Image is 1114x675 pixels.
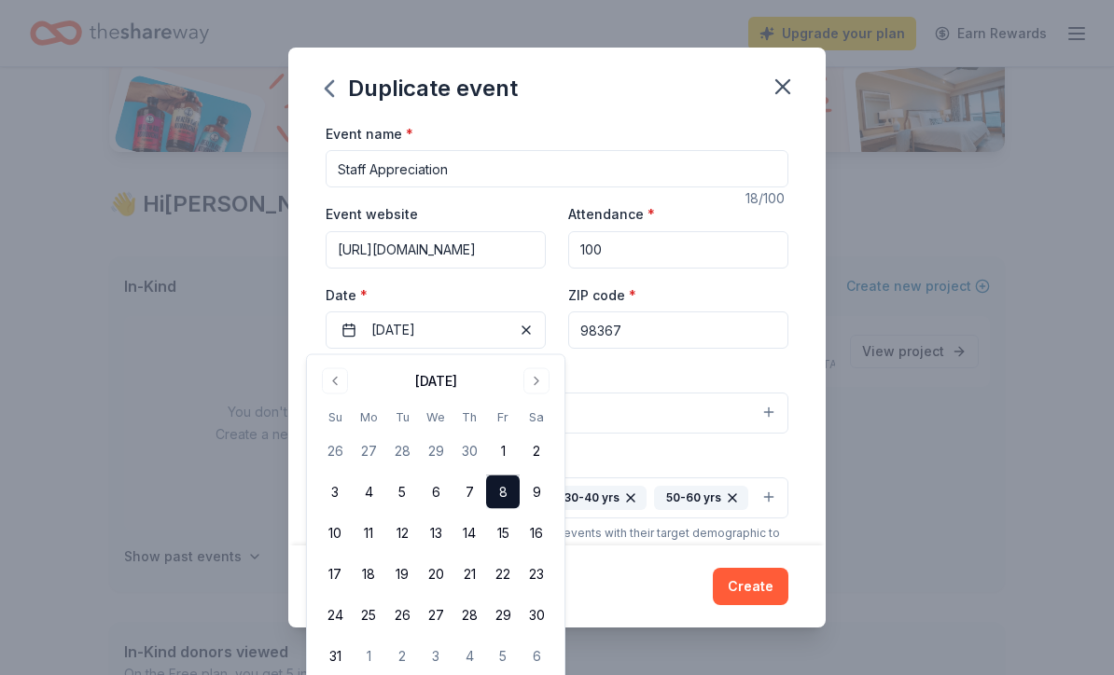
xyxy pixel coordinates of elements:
[520,599,553,632] button: 30
[520,475,553,509] button: 9
[486,475,520,509] button: 8
[352,599,385,632] button: 25
[318,407,352,427] th: Sunday
[486,558,520,591] button: 22
[453,640,486,673] button: 4
[486,517,520,550] button: 15
[419,599,453,632] button: 27
[352,434,385,468] button: 27
[523,368,550,394] button: Go to next month
[453,599,486,632] button: 28
[453,434,486,468] button: 30
[419,434,453,468] button: 29
[385,475,419,509] button: 5
[352,517,385,550] button: 11
[486,407,520,427] th: Friday
[385,517,419,550] button: 12
[326,205,418,224] label: Event website
[520,434,553,468] button: 2
[326,74,518,103] div: Duplicate event
[419,475,453,509] button: 6
[486,640,520,673] button: 5
[486,434,520,468] button: 1
[352,475,385,509] button: 4
[568,205,655,224] label: Attendance
[318,558,352,591] button: 17
[385,599,419,632] button: 26
[352,640,385,673] button: 1
[520,558,553,591] button: 23
[318,640,352,673] button: 31
[713,568,788,605] button: Create
[419,558,453,591] button: 20
[318,517,352,550] button: 10
[486,599,520,632] button: 29
[745,187,788,210] div: 18 /100
[385,558,419,591] button: 19
[453,558,486,591] button: 21
[520,640,553,673] button: 6
[385,640,419,673] button: 2
[322,368,348,394] button: Go to previous month
[419,517,453,550] button: 13
[326,286,546,305] label: Date
[318,475,352,509] button: 3
[326,150,788,187] input: Spring Fundraiser
[415,370,457,393] div: [DATE]
[453,475,486,509] button: 7
[551,486,647,510] div: 30-40 yrs
[568,311,788,349] input: 12345 (U.S. only)
[419,640,453,673] button: 3
[568,231,788,269] input: 20
[385,434,419,468] button: 28
[419,407,453,427] th: Wednesday
[352,558,385,591] button: 18
[520,517,553,550] button: 16
[318,599,352,632] button: 24
[326,125,413,144] label: Event name
[352,407,385,427] th: Monday
[453,517,486,550] button: 14
[326,231,546,269] input: https://www...
[520,407,553,427] th: Saturday
[654,486,748,510] div: 50-60 yrs
[453,407,486,427] th: Thursday
[568,286,636,305] label: ZIP code
[326,311,546,349] button: [DATE]
[385,407,419,427] th: Tuesday
[318,434,352,468] button: 26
